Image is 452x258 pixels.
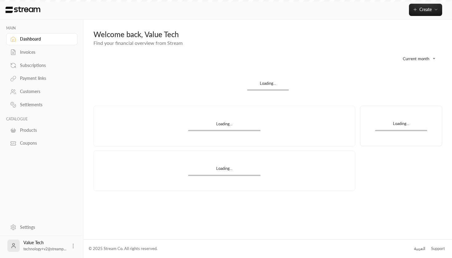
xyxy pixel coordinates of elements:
a: Support [429,243,447,254]
p: CATALOGUE [6,117,77,122]
div: Loading... [188,166,260,174]
div: Invoices [20,49,70,55]
div: Loading... [247,80,289,89]
div: © 2025 Stream Co. All rights reserved. [89,246,157,252]
div: Subscriptions [20,62,70,68]
a: Coupons [6,137,77,149]
a: Settlements [6,99,77,111]
div: العربية [414,246,425,252]
div: Products [20,127,70,133]
span: Find your financial overview from Stream [93,40,183,46]
a: Invoices [6,46,77,58]
div: Welcome back, Value Tech [93,29,442,39]
a: Settings [6,221,77,233]
div: Current month [393,51,439,67]
div: Value Tech [23,240,66,252]
button: Create [409,4,442,16]
div: Settings [20,224,70,230]
span: Create [419,7,432,12]
a: Subscriptions [6,59,77,71]
span: technology+v2@streamp... [23,247,66,251]
a: Products [6,124,77,136]
a: Dashboard [6,33,77,45]
p: MAIN [6,26,77,31]
div: Payment links [20,75,70,81]
div: Coupons [20,140,70,146]
a: Customers [6,86,77,98]
div: Settlements [20,102,70,108]
a: Payment links [6,72,77,84]
div: Loading... [375,121,427,130]
div: Dashboard [20,36,70,42]
div: Customers [20,88,70,95]
img: Logo [5,6,41,13]
div: Loading... [188,121,260,130]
